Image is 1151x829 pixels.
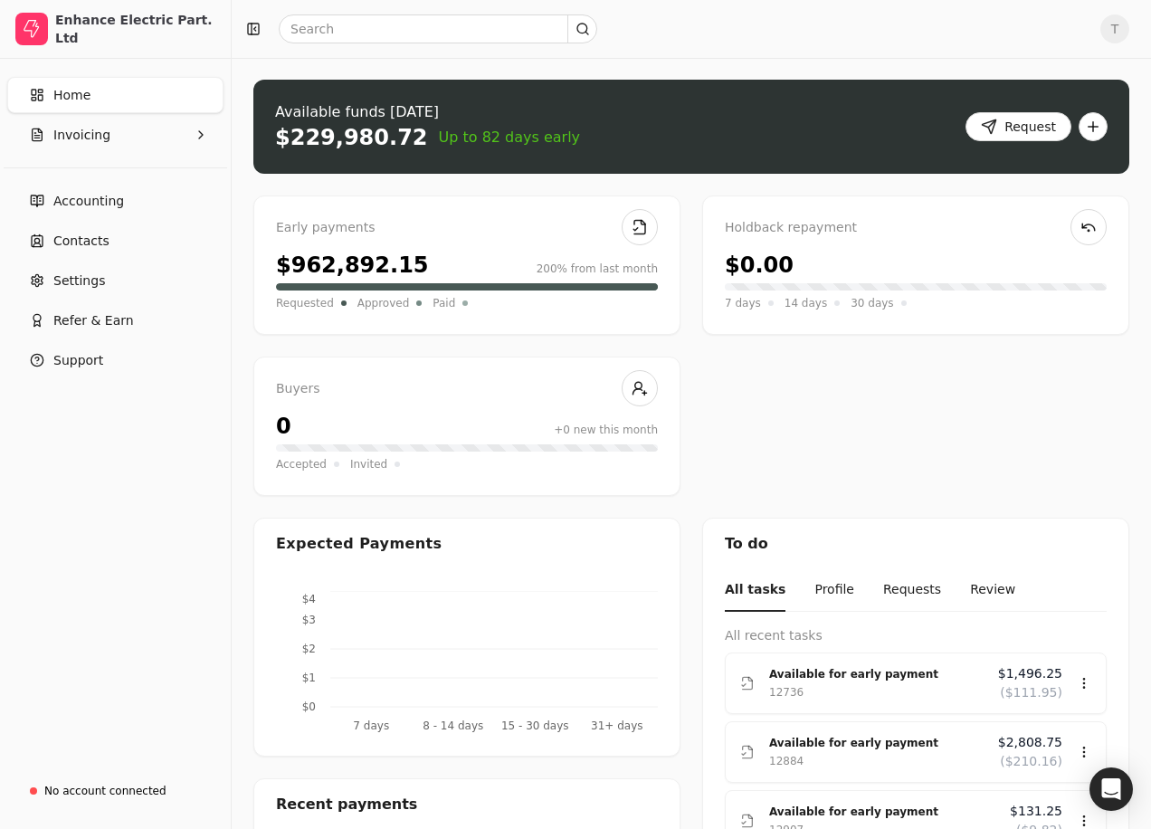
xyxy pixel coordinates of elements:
div: Expected Payments [276,533,442,555]
button: Invoicing [7,117,224,153]
span: Requested [276,294,334,312]
div: $229,980.72 [275,123,428,152]
button: Review [970,569,1015,612]
div: 0 [276,410,291,443]
div: All recent tasks [725,626,1107,645]
tspan: 31+ days [591,719,642,732]
div: Available for early payment [769,803,995,821]
tspan: 7 days [353,719,389,732]
span: Settings [53,272,105,291]
span: Refer & Earn [53,311,134,330]
tspan: 15 - 30 days [501,719,569,732]
button: Profile [814,569,854,612]
span: ($210.16) [1000,752,1062,771]
div: Available for early payment [769,665,984,683]
span: Approved [357,294,410,312]
div: Enhance Electric Part. Ltd [55,11,215,47]
span: $131.25 [1010,802,1062,821]
tspan: $1 [302,672,316,684]
tspan: $3 [302,614,316,626]
span: Home [53,86,90,105]
div: $962,892.15 [276,249,429,281]
span: Paid [433,294,455,312]
tspan: $2 [302,643,316,655]
button: Refer & Earn [7,302,224,338]
span: Contacts [53,232,109,251]
a: Settings [7,262,224,299]
a: No account connected [7,775,224,807]
div: No account connected [44,783,166,799]
a: Home [7,77,224,113]
div: +0 new this month [554,422,658,438]
span: Support [53,351,103,370]
input: Search [279,14,597,43]
span: $1,496.25 [998,664,1062,683]
div: To do [703,519,1128,569]
div: Available for early payment [769,734,984,752]
div: 200% from last month [537,261,658,277]
button: T [1100,14,1129,43]
span: Invited [350,455,387,473]
tspan: $0 [302,700,316,713]
span: ($111.95) [1000,683,1062,702]
tspan: $4 [302,593,316,605]
button: All tasks [725,569,785,612]
span: Invoicing [53,126,110,145]
div: Open Intercom Messenger [1089,767,1133,811]
span: Accepted [276,455,327,473]
span: Up to 82 days early [439,127,581,148]
span: Accounting [53,192,124,211]
div: Available funds [DATE] [275,101,580,123]
span: 14 days [785,294,827,312]
div: 12884 [769,752,804,770]
div: Holdback repayment [725,218,1107,238]
div: 12736 [769,683,804,701]
span: 30 days [851,294,893,312]
a: Contacts [7,223,224,259]
button: Support [7,342,224,378]
button: Request [966,112,1071,141]
div: Early payments [276,218,658,238]
span: 7 days [725,294,761,312]
div: Buyers [276,379,658,399]
button: Requests [883,569,941,612]
span: $2,808.75 [998,733,1062,752]
div: $0.00 [725,249,794,281]
tspan: 8 - 14 days [423,719,483,732]
a: Accounting [7,183,224,219]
